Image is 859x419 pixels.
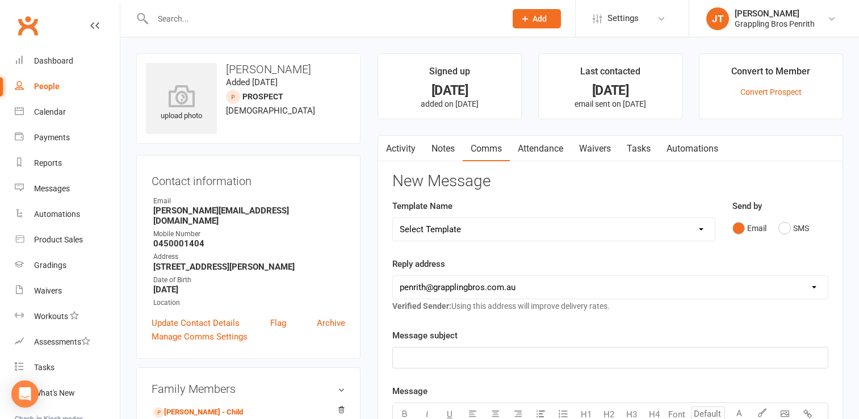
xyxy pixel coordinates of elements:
[429,64,470,85] div: Signed up
[152,330,248,343] a: Manage Comms Settings
[34,158,62,167] div: Reports
[15,227,120,253] a: Product Sales
[15,74,120,99] a: People
[392,199,452,213] label: Template Name
[152,383,345,395] h3: Family Members
[732,199,762,213] label: Send by
[153,196,345,207] div: Email
[34,337,90,346] div: Assessments
[34,209,80,219] div: Automations
[146,85,217,122] div: upload photo
[34,286,62,295] div: Waivers
[153,275,345,286] div: Date of Birth
[392,257,445,271] label: Reply address
[15,99,120,125] a: Calendar
[549,99,672,108] p: email sent on [DATE]
[549,85,672,97] div: [DATE]
[15,125,120,150] a: Payments
[34,363,55,372] div: Tasks
[510,136,571,162] a: Attendance
[146,63,351,76] h3: [PERSON_NAME]
[580,64,640,85] div: Last contacted
[15,48,120,74] a: Dashboard
[34,184,70,193] div: Messages
[571,136,619,162] a: Waivers
[388,99,511,108] p: added on [DATE]
[378,136,424,162] a: Activity
[740,87,802,97] a: Convert Prospect
[270,316,286,330] a: Flag
[513,9,561,28] button: Add
[392,301,451,311] strong: Verified Sender:
[153,407,243,418] a: [PERSON_NAME] - Child
[34,235,83,244] div: Product Sales
[659,136,726,162] a: Automations
[34,261,66,270] div: Gradings
[34,388,75,397] div: What's New
[317,316,345,330] a: Archive
[15,304,120,329] a: Workouts
[388,85,511,97] div: [DATE]
[607,6,639,31] span: Settings
[778,217,809,239] button: SMS
[392,173,828,190] h3: New Message
[15,278,120,304] a: Waivers
[15,380,120,406] a: What's New
[226,77,278,87] time: Added [DATE]
[153,206,345,226] strong: [PERSON_NAME][EMAIL_ADDRESS][DOMAIN_NAME]
[14,11,42,40] a: Clubworx
[34,312,68,321] div: Workouts
[731,64,810,85] div: Convert to Member
[11,380,39,408] div: Open Intercom Messenger
[152,170,345,187] h3: Contact information
[226,106,315,116] span: [DEMOGRAPHIC_DATA]
[619,136,659,162] a: Tasks
[533,14,547,23] span: Add
[735,9,815,19] div: [PERSON_NAME]
[34,133,70,142] div: Payments
[424,136,463,162] a: Notes
[15,355,120,380] a: Tasks
[153,284,345,295] strong: [DATE]
[15,253,120,278] a: Gradings
[153,298,345,308] div: Location
[706,7,729,30] div: JT
[153,238,345,249] strong: 0450001404
[732,217,766,239] button: Email
[152,316,240,330] a: Update Contact Details
[392,384,428,398] label: Message
[392,301,610,311] span: Using this address will improve delivery rates.
[392,329,458,342] label: Message subject
[15,176,120,202] a: Messages
[242,92,283,101] snap: prospect
[34,56,73,65] div: Dashboard
[34,107,66,116] div: Calendar
[153,229,345,240] div: Mobile Number
[34,82,60,91] div: People
[15,202,120,227] a: Automations
[153,262,345,272] strong: [STREET_ADDRESS][PERSON_NAME]
[463,136,510,162] a: Comms
[153,252,345,262] div: Address
[735,19,815,29] div: Grappling Bros Penrith
[15,329,120,355] a: Assessments
[149,11,498,27] input: Search...
[15,150,120,176] a: Reports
